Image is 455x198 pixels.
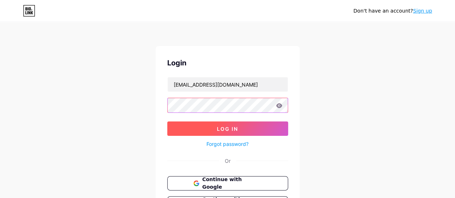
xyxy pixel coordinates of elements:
[167,121,288,136] button: Log In
[167,176,288,190] button: Continue with Google
[168,77,288,92] input: Username
[353,7,432,15] div: Don't have an account?
[202,176,261,191] span: Continue with Google
[167,57,288,68] div: Login
[225,157,231,165] div: Or
[206,140,249,148] a: Forgot password?
[413,8,432,14] a: Sign up
[217,126,238,132] span: Log In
